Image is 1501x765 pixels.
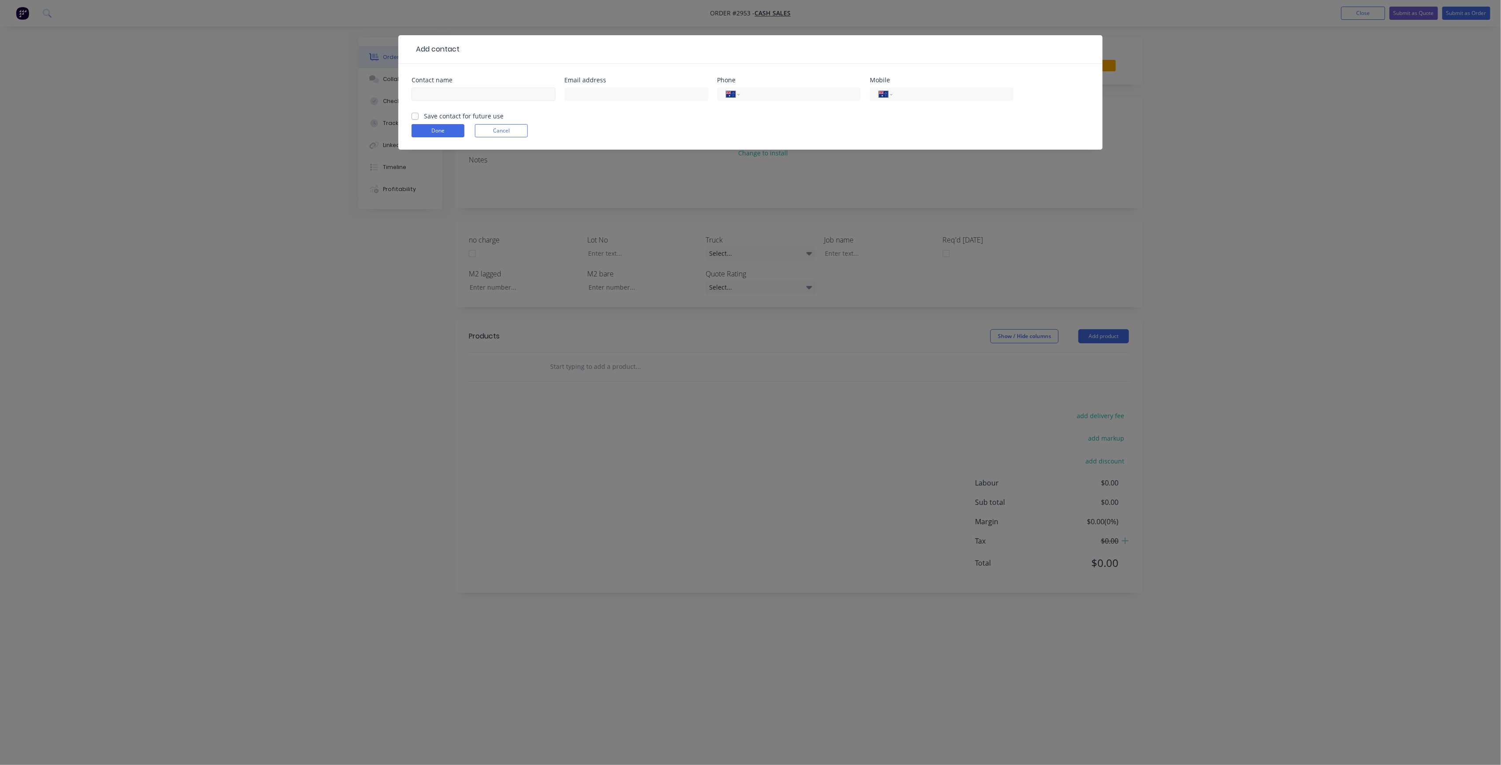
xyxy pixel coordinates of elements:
[424,111,504,121] label: Save contact for future use
[870,77,1014,83] div: Mobile
[717,77,861,83] div: Phone
[412,124,464,137] button: Done
[475,124,528,137] button: Cancel
[412,44,460,55] div: Add contact
[412,77,556,83] div: Contact name
[564,77,708,83] div: Email address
